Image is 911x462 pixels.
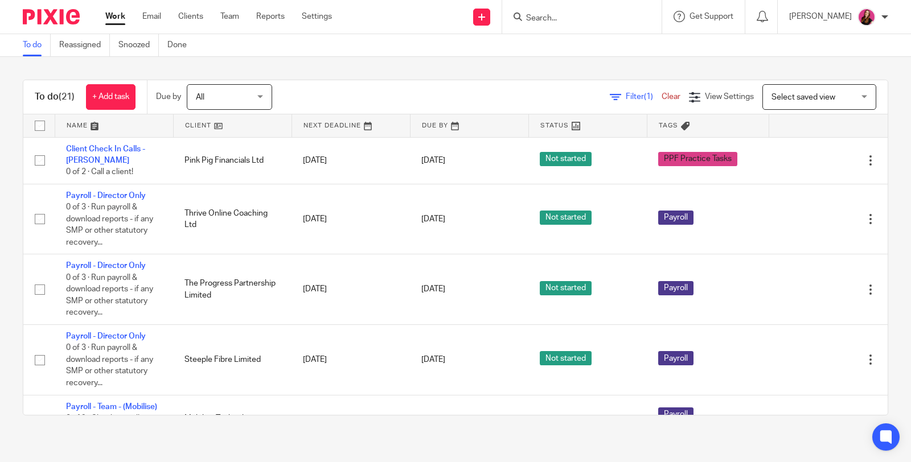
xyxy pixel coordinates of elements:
td: Thrive Online Coaching Ltd [173,184,292,254]
span: 0 of 2 · Call a client! [66,168,133,176]
span: Not started [540,281,592,295]
span: [DATE] [421,356,445,364]
span: (21) [59,92,75,101]
td: Mobilise Technology Limited [173,395,292,453]
span: 0 of 9 · Check payroll changes - email to [PERSON_NAME] [66,414,139,445]
td: [DATE] [292,137,410,184]
span: Get Support [690,13,733,20]
span: Payroll [658,351,693,365]
td: Pink Pig Financials Ltd [173,137,292,184]
span: Payroll [658,407,693,422]
span: View Settings [705,93,754,101]
span: 0 of 3 · Run payroll & download reports - if any SMP or other statutory recovery... [66,274,153,317]
span: Payroll [658,211,693,225]
span: Not started [540,351,592,365]
td: [DATE] [292,254,410,325]
span: (1) [644,93,653,101]
a: Client Check In Calls - [PERSON_NAME] [66,145,145,164]
p: [PERSON_NAME] [789,11,852,22]
span: 0 of 3 · Run payroll & download reports - if any SMP or other statutory recovery... [66,344,153,387]
h1: To do [35,91,75,103]
a: Team [220,11,239,22]
span: Not started [540,152,592,166]
a: Payroll - Director Only [66,262,146,270]
a: Settings [302,11,332,22]
input: Search [525,14,627,24]
span: 0 of 3 · Run payroll & download reports - if any SMP or other statutory recovery... [66,203,153,246]
a: Payroll - Director Only [66,332,146,340]
td: The Progress Partnership Limited [173,254,292,325]
a: Snoozed [118,34,159,56]
span: Payroll [658,281,693,295]
td: [DATE] [292,324,410,395]
img: 21.png [857,8,876,26]
a: Done [167,34,195,56]
a: Clients [178,11,203,22]
a: Work [105,11,125,22]
a: To do [23,34,51,56]
p: Due by [156,91,181,102]
a: Reports [256,11,285,22]
td: Steeple Fibre Limited [173,324,292,395]
a: Payroll - Director Only [66,192,146,200]
span: Not started [540,211,592,225]
a: Payroll - Team - (Mobilise) [66,403,157,411]
span: Tags [659,122,678,129]
span: Select saved view [772,93,835,101]
span: PPF Practice Tasks [658,152,737,166]
a: + Add task [86,84,136,110]
span: [DATE] [421,286,445,294]
span: [DATE] [421,156,445,164]
a: Reassigned [59,34,110,56]
span: All [196,93,204,101]
a: Email [142,11,161,22]
td: [DATE] [292,184,410,254]
span: [DATE] [421,215,445,223]
td: [DATE] [292,395,410,453]
span: Filter [626,93,662,101]
img: Pixie [23,9,80,24]
a: Clear [662,93,680,101]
